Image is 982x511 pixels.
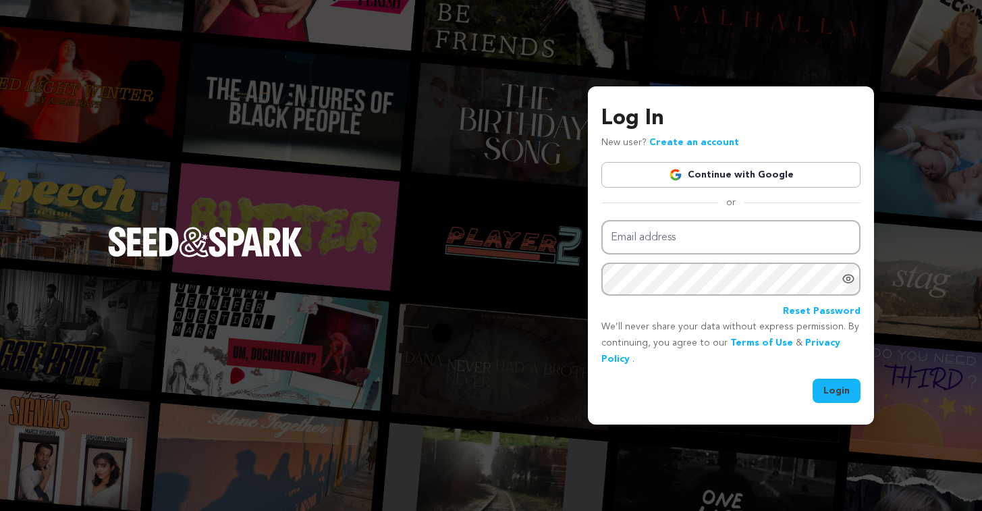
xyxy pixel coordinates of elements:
[601,135,739,151] p: New user?
[601,338,840,364] a: Privacy Policy
[730,338,793,348] a: Terms of Use
[649,138,739,147] a: Create an account
[842,272,855,286] a: Show password as plain text. Warning: this will display your password on the screen.
[601,319,861,367] p: We’ll never share your data without express permission. By continuing, you agree to our & .
[601,103,861,135] h3: Log In
[601,220,861,254] input: Email address
[783,304,861,320] a: Reset Password
[108,227,302,257] img: Seed&Spark Logo
[718,196,744,209] span: or
[669,168,682,182] img: Google logo
[813,379,861,403] button: Login
[601,162,861,188] a: Continue with Google
[108,227,302,284] a: Seed&Spark Homepage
